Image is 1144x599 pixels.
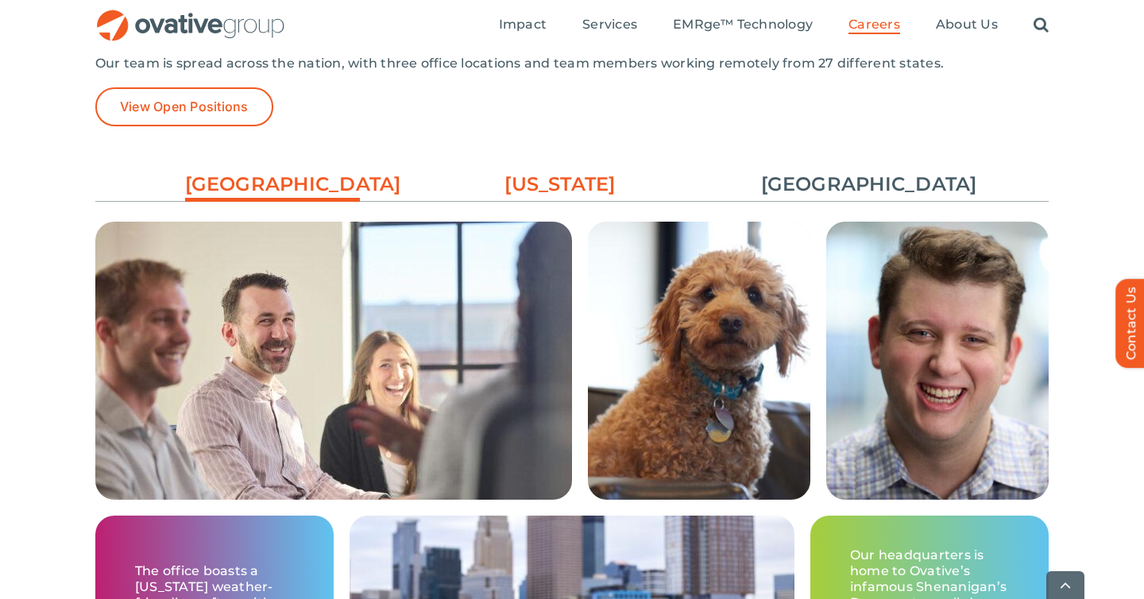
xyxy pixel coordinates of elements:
[120,99,249,114] span: View Open Positions
[673,17,813,33] span: EMRge™ Technology
[473,171,647,198] a: [US_STATE]
[499,17,547,33] span: Impact
[95,163,1049,206] ul: Post Filters
[95,87,273,126] a: View Open Positions
[1034,17,1049,34] a: Search
[185,171,360,206] a: [GEOGRAPHIC_DATA]
[499,17,547,34] a: Impact
[582,17,637,34] a: Services
[936,17,998,33] span: About Us
[761,171,936,198] a: [GEOGRAPHIC_DATA]
[673,17,813,34] a: EMRge™ Technology
[582,17,637,33] span: Services
[848,17,900,33] span: Careers
[95,222,572,589] img: Careers – Minneapolis Grid 2
[588,222,810,500] img: Careers – Minneapolis Grid 4
[848,17,900,34] a: Careers
[936,17,998,34] a: About Us
[826,222,1049,500] img: Careers – Minneapolis Grid 3
[95,8,286,23] a: OG_Full_horizontal_RGB
[95,56,1049,71] p: Our team is spread across the nation, with three office locations and team members working remote...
